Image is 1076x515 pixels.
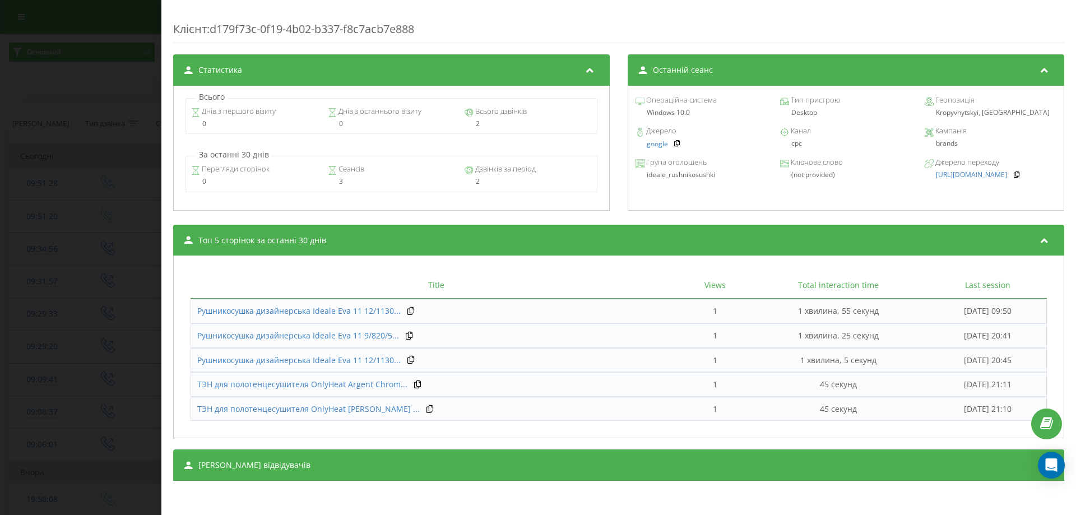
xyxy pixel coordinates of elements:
[465,178,592,185] div: 2
[934,126,967,137] span: Кампанія
[474,106,527,117] span: Всього дзвінків
[682,397,748,421] td: 1
[197,403,420,414] span: ТЭН для полотенцесушителя OnlyHeat [PERSON_NAME] ...
[682,323,748,348] td: 1
[197,305,401,317] a: Рушникосушка дизайнерська Ideale Eva 11 12/1130...
[682,272,748,299] th: Views
[200,106,276,117] span: Днів з першого візиту
[197,305,401,316] span: Рушникосушка дизайнерська Ideale Eva 11 12/1130...
[197,355,401,366] a: Рушникосушка дизайнерська Ideale Eva 11 12/1130...
[196,91,228,103] p: Всього
[748,323,929,348] td: 1 хвилина, 25 секунд
[198,235,326,246] span: Топ 5 сторінок за останні 30 днів
[936,171,1007,179] a: [URL][DOMAIN_NAME]
[191,120,318,128] div: 0
[929,299,1047,323] td: [DATE] 09:50
[925,140,1056,147] div: brands
[780,109,912,117] div: Desktop
[780,140,912,147] div: cpc
[1038,452,1065,479] div: Open Intercom Messenger
[929,272,1047,299] th: Last session
[748,299,929,323] td: 1 хвилина, 55 секунд
[465,120,592,128] div: 2
[929,372,1047,397] td: [DATE] 21:11
[191,272,682,299] th: Title
[934,157,999,168] span: Джерело переходу
[197,330,399,341] a: Рушникосушка дизайнерська Ideale Eva 11 9/820/5...
[198,460,310,471] span: [PERSON_NAME] відвідувачів
[929,348,1047,373] td: [DATE] 20:45
[173,21,207,36] span: Клієнт
[196,149,272,160] p: За останні 30 днів
[789,157,843,168] span: Ключове слово
[780,171,912,179] div: (not provided)
[929,323,1047,348] td: [DATE] 20:41
[644,157,707,168] span: Група оголошень
[789,95,840,106] span: Тип пристрою
[929,397,1047,421] td: [DATE] 21:10
[636,171,767,179] div: ideale_rushnikosushki
[653,64,713,76] span: Останній сеанс
[925,109,1056,117] div: Kropyvnytskyi, [GEOGRAPHIC_DATA]
[191,178,318,185] div: 0
[748,348,929,373] td: 1 хвилина, 5 секунд
[328,178,455,185] div: 3
[748,272,929,299] th: Total interaction time
[682,348,748,373] td: 1
[682,299,748,323] td: 1
[200,164,270,175] span: Перегляди сторінок
[682,372,748,397] td: 1
[934,95,975,106] span: Геопозиція
[748,397,929,421] td: 45 секунд
[748,372,929,397] td: 45 секунд
[197,355,401,365] span: Рушникосушка дизайнерська Ideale Eva 11 12/1130...
[644,126,676,137] span: Джерело
[644,95,717,106] span: Операційна система
[328,120,455,128] div: 0
[198,64,242,76] span: Статистика
[337,106,421,117] span: Днів з останнього візиту
[647,140,668,148] a: google
[197,379,407,390] a: ТЭН для полотенцесушителя OnlyHeat Argent Chrom...
[789,126,811,137] span: Канал
[636,109,767,117] div: Windows 10.0
[197,403,420,415] a: ТЭН для полотенцесушителя OnlyHeat [PERSON_NAME] ...
[337,164,364,175] span: Сеансів
[474,164,536,175] span: Дзвінків за період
